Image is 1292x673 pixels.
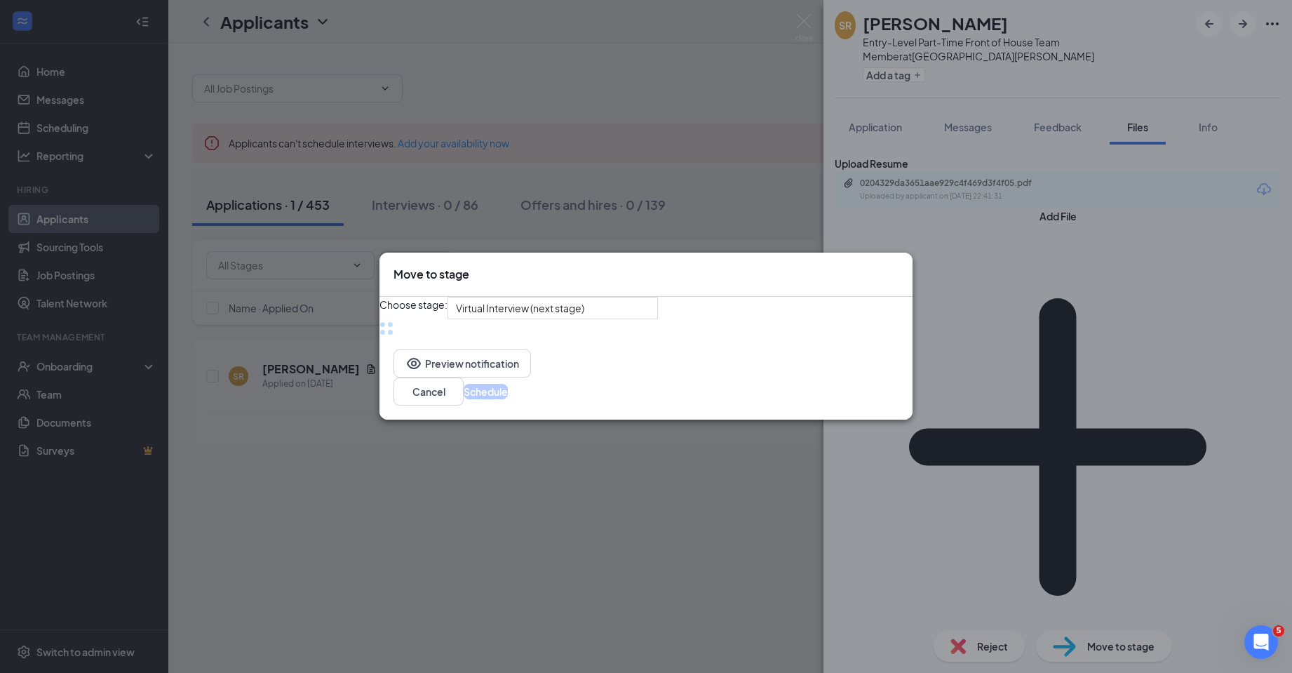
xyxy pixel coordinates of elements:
[393,378,464,406] button: Cancel
[393,350,531,378] button: EyePreview notification
[456,298,584,319] span: Virtual Interview (next stage)
[464,385,508,400] button: Schedule
[405,356,422,373] svg: Eye
[379,297,448,319] span: Choose stage:
[1244,625,1278,659] iframe: Intercom live chat
[393,267,469,282] h3: Move to stage
[1273,625,1284,637] span: 5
